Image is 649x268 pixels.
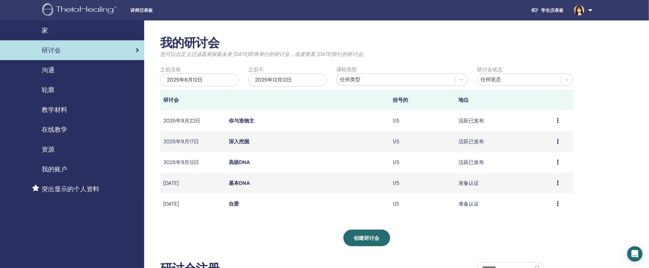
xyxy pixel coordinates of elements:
font: 2025年6月12日 [167,76,202,83]
font: 地位 [458,97,469,103]
font: 准备认证 [458,201,479,207]
font: 2025年9月12日 [163,159,199,166]
font: 创建研讨会 [354,235,380,241]
font: 课程类型 [336,66,357,73]
a: 基本DNA [229,180,250,186]
font: 沟通 [42,66,54,74]
font: 突出显示的个人资料 [42,185,99,193]
a: 深入挖掘 [229,138,250,145]
font: 资源 [42,145,54,154]
a: 高级DNA [229,159,250,166]
font: 教学材料 [42,106,67,114]
font: 我的研讨会 [160,35,219,51]
img: graduation-cap-white.svg [531,7,539,13]
font: 任何类型 [340,76,360,83]
font: 在线教学 [42,125,67,134]
font: 活跃已发布 [458,117,484,124]
font: 活跃已发布 [458,138,484,145]
font: 之后不 [248,66,264,73]
font: 准备认证 [458,180,479,186]
font: [DATE] [163,201,179,207]
font: 1/5 [393,159,399,166]
font: 挂号的 [393,97,408,103]
font: 研讨会 [42,46,61,54]
div: 打开 Intercom Messenger [627,246,643,262]
font: 任何状态 [481,76,501,83]
font: 讲师仪表板 [130,8,153,13]
font: 之前没有 [160,66,181,73]
font: 您可以自定义过滤器来探索未来 [DATE]即将举行的研讨会，或者查看 [DATE]举行的研讨会。 [160,51,368,58]
font: 活跃已发布 [458,159,484,166]
font: 1/5 [393,117,399,124]
a: 创建研讨会 [343,230,390,246]
img: default.jpg [574,5,584,15]
a: 你与造物主 [229,117,255,124]
font: 我的账户 [42,165,67,173]
font: 研讨会 [163,97,179,103]
font: 1/5 [393,180,399,186]
font: 轮廓 [42,86,54,94]
font: 2025年9月22日 [163,117,200,124]
a: 自爱 [229,201,239,207]
font: 2025年12月12日 [255,76,292,83]
img: logo.png [42,3,119,18]
font: 1/5 [393,138,399,145]
font: 2025年9月17日 [163,138,199,145]
font: [DATE] [163,180,179,186]
font: 学生仪表板 [541,7,564,13]
font: 1/3 [393,201,399,207]
a: 学生仪表板 [526,4,569,16]
font: 家 [42,26,48,35]
font: 研讨会状态 [477,66,503,73]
